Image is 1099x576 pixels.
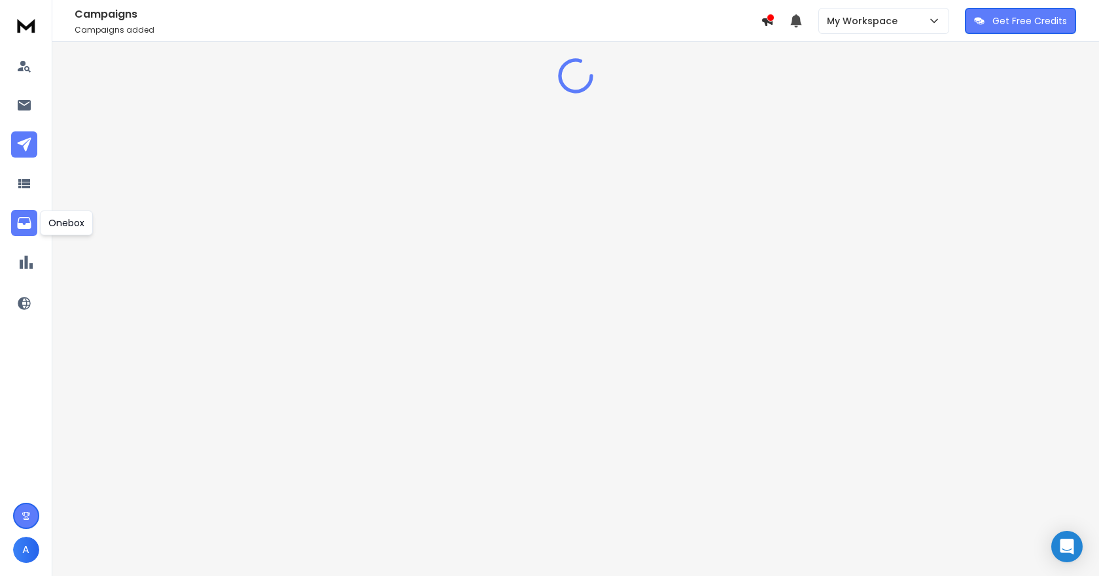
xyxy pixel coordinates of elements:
[75,25,761,35] p: Campaigns added
[965,8,1076,34] button: Get Free Credits
[13,537,39,563] button: A
[827,14,903,27] p: My Workspace
[40,211,93,235] div: Onebox
[1051,531,1083,562] div: Open Intercom Messenger
[13,13,39,37] img: logo
[992,14,1067,27] p: Get Free Credits
[75,7,761,22] h1: Campaigns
